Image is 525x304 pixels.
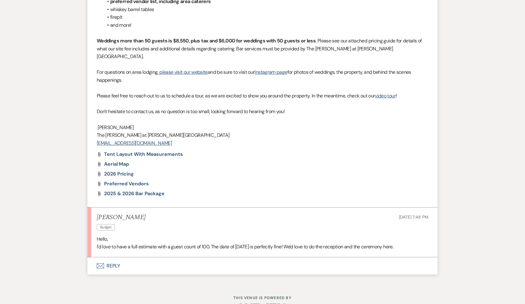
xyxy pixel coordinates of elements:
span: Preferred Vendors [104,180,149,187]
p: [PERSON_NAME] [97,124,428,132]
a: 2026 Pricing [104,172,134,176]
span: firepit [110,14,122,20]
a: , please visit our website [157,69,208,75]
p: I'd love to have a full estimate with a guest count of 100. The date of [DATE] is perfectly fine!... [97,243,428,251]
span: whiskey barrel tables [110,6,154,13]
a: [EMAIL_ADDRESS][DOMAIN_NAME] [97,140,172,146]
span: . Please see our attached pricing guide for details of what our site fee includes and additional ... [97,38,422,60]
span: Budget [97,224,115,231]
a: video tour [375,93,396,99]
a: Tent Layout with Measurements [104,152,183,157]
p: The [PERSON_NAME] at [PERSON_NAME][GEOGRAPHIC_DATA] [97,131,428,139]
h5: [PERSON_NAME] [97,214,146,221]
span: Tent Layout with Measurements [104,151,183,157]
a: 2025 & 2026 Bar Package [104,191,165,196]
span: Aerial Map [104,161,129,167]
a: Aerial Map [104,162,129,167]
p: For questions on area lodging and be sure to visit our for photos of weddings, the property, and ... [97,68,428,84]
a: Preferred Vendors [104,181,149,186]
span: Don't hesitate to contact us, as no question is too small, looking forward to hearing from you! [97,108,285,115]
strong: Weddings more than 50 guests is $8,550, plus tax and $6,000 for weddings with 50 guests or less [97,38,316,44]
span: and more! [110,22,131,28]
button: Reply [87,257,437,274]
p: Please feel free to reach out to us to schedule a tour, as we are excited to show you around the ... [97,92,428,100]
p: Hello, [97,235,428,243]
a: Instagram page [255,69,287,75]
span: 2026 Pricing [104,171,134,177]
span: [DATE] 7:48 PM [399,214,428,220]
span: 2025 & 2026 Bar Package [104,190,165,197]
